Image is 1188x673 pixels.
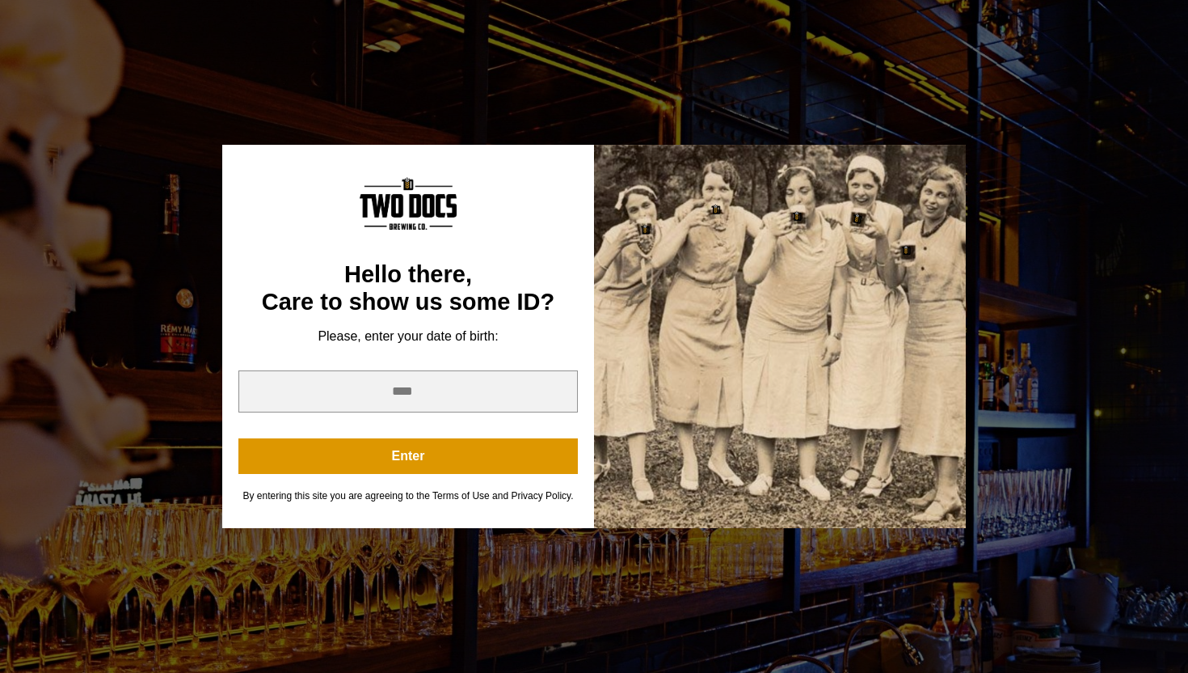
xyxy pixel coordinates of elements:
button: Enter [238,438,578,474]
div: Please, enter your date of birth: [238,328,578,345]
div: Hello there, Care to show us some ID? [238,261,578,315]
div: By entering this site you are agreeing to the Terms of Use and Privacy Policy. [238,490,578,502]
input: year [238,370,578,413]
img: Content Logo [360,177,457,230]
